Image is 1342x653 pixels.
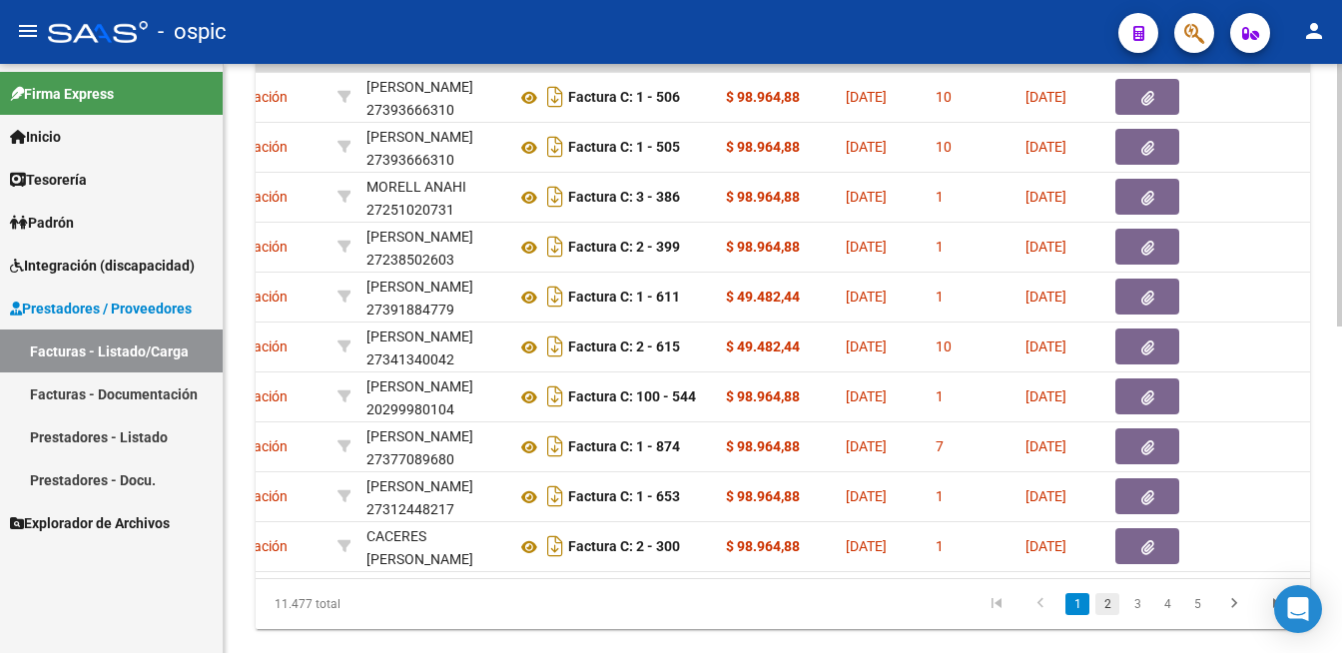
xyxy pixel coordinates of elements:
span: [DATE] [1025,538,1066,554]
strong: Factura C: 3 - 386 [568,190,680,206]
strong: Factura C: 1 - 653 [568,489,680,505]
span: 1 [936,538,944,554]
strong: $ 98.964,88 [726,139,800,155]
span: [DATE] [1025,139,1066,155]
div: 23407032594 [366,525,500,567]
span: Explorador de Archivos [10,512,170,534]
div: 11.477 total [256,579,463,629]
div: [PERSON_NAME] [366,425,473,448]
span: 10 [936,89,952,105]
li: page 5 [1182,587,1212,621]
strong: Factura C: 2 - 399 [568,240,680,256]
i: Descargar documento [542,181,568,213]
span: Prestadores / Proveedores [10,298,192,320]
span: [DATE] [1025,488,1066,504]
span: [DATE] [846,89,887,105]
a: go to next page [1215,593,1253,615]
div: [PERSON_NAME] [366,375,473,398]
i: Descargar documento [542,231,568,263]
a: go to previous page [1021,593,1059,615]
strong: Factura C: 100 - 544 [568,389,696,405]
strong: $ 49.482,44 [726,338,800,354]
strong: Factura C: 2 - 300 [568,539,680,555]
strong: $ 98.964,88 [726,239,800,255]
mat-icon: menu [16,19,40,43]
span: 1 [936,239,944,255]
a: go to last page [1259,593,1297,615]
i: Descargar documento [542,281,568,313]
a: 3 [1125,593,1149,615]
span: [DATE] [846,289,887,305]
a: 4 [1155,593,1179,615]
span: [DATE] [1025,289,1066,305]
i: Descargar documento [542,81,568,113]
div: 27312448217 [366,475,500,517]
span: [DATE] [1025,338,1066,354]
span: [DATE] [1025,89,1066,105]
div: 27391884779 [366,276,500,318]
a: 1 [1065,593,1089,615]
span: [DATE] [1025,438,1066,454]
strong: Factura C: 2 - 615 [568,339,680,355]
div: Open Intercom Messenger [1274,585,1322,633]
strong: Factura C: 1 - 505 [568,140,680,156]
span: 1 [936,189,944,205]
span: [DATE] [1025,388,1066,404]
span: [DATE] [846,139,887,155]
span: [DATE] [1025,189,1066,205]
span: Inicio [10,126,61,148]
div: MORELL ANAHI [366,176,466,199]
strong: $ 49.482,44 [726,289,800,305]
a: 5 [1185,593,1209,615]
div: [PERSON_NAME] [366,475,473,498]
div: 27238502603 [366,226,500,268]
span: [DATE] [846,538,887,554]
i: Descargar documento [542,131,568,163]
span: [DATE] [846,488,887,504]
div: CACERES [PERSON_NAME] [366,525,500,571]
i: Descargar documento [542,380,568,412]
span: 1 [936,289,944,305]
i: Descargar documento [542,530,568,562]
div: 27393666310 [366,126,500,168]
strong: Factura C: 1 - 506 [568,90,680,106]
i: Descargar documento [542,330,568,362]
a: go to first page [978,593,1015,615]
strong: $ 98.964,88 [726,89,800,105]
span: Integración (discapacidad) [10,255,195,277]
span: - ospic [158,10,227,54]
li: page 4 [1152,587,1182,621]
span: 1 [936,488,944,504]
li: page 2 [1092,587,1122,621]
i: Descargar documento [542,430,568,462]
div: 27251020731 [366,176,500,218]
span: Padrón [10,212,74,234]
span: 1 [936,388,944,404]
div: [PERSON_NAME] [366,276,473,299]
span: [DATE] [846,338,887,354]
span: [DATE] [846,438,887,454]
div: [PERSON_NAME] [366,326,473,348]
strong: $ 98.964,88 [726,538,800,554]
span: [DATE] [846,239,887,255]
strong: $ 98.964,88 [726,438,800,454]
div: [PERSON_NAME] [366,226,473,249]
div: [PERSON_NAME] [366,126,473,149]
strong: $ 98.964,88 [726,388,800,404]
span: Tesorería [10,169,87,191]
div: 20299980104 [366,375,500,417]
strong: Factura C: 1 - 874 [568,439,680,455]
span: [DATE] [1025,239,1066,255]
span: 10 [936,338,952,354]
strong: $ 98.964,88 [726,488,800,504]
li: page 1 [1062,587,1092,621]
span: 7 [936,438,944,454]
a: 2 [1095,593,1119,615]
span: [DATE] [846,388,887,404]
li: page 3 [1122,587,1152,621]
strong: $ 98.964,88 [726,189,800,205]
strong: Factura C: 1 - 611 [568,290,680,306]
div: [PERSON_NAME] [366,76,473,99]
i: Descargar documento [542,480,568,512]
mat-icon: person [1302,19,1326,43]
